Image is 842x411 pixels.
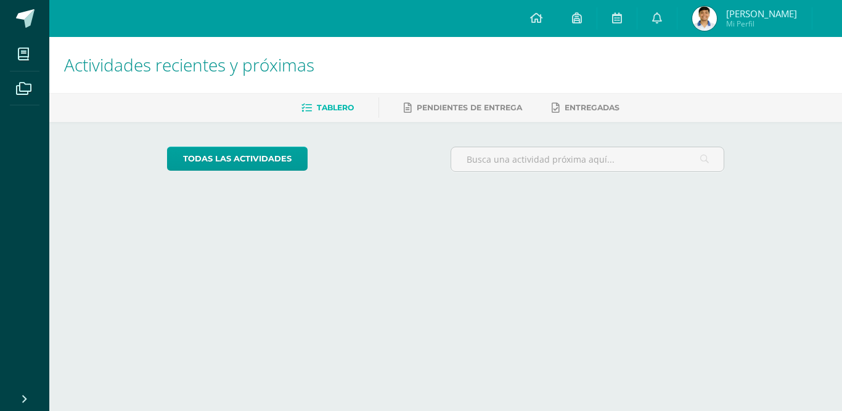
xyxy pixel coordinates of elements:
span: Pendientes de entrega [417,103,522,112]
img: 3265d441422fb5db915ce6a8f6560f3a.png [692,6,717,31]
input: Busca una actividad próxima aquí... [451,147,724,171]
span: Mi Perfil [726,18,797,29]
span: Entregadas [565,103,619,112]
span: [PERSON_NAME] [726,7,797,20]
span: Tablero [317,103,354,112]
a: Pendientes de entrega [404,98,522,118]
span: Actividades recientes y próximas [64,53,314,76]
a: Tablero [301,98,354,118]
a: todas las Actividades [167,147,308,171]
a: Entregadas [552,98,619,118]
